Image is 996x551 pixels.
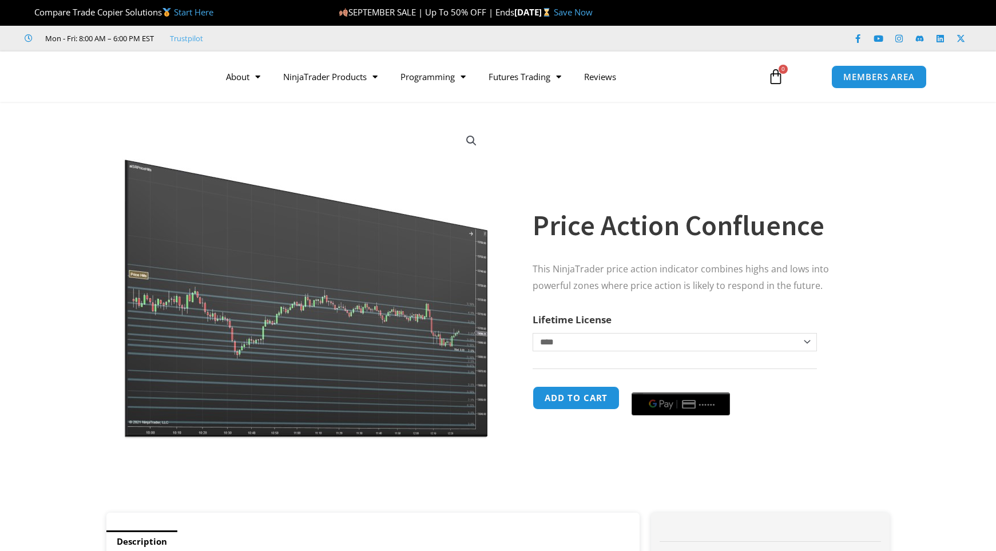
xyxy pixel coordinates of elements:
[170,31,203,45] a: Trustpilot
[162,8,171,17] img: 🥇
[25,6,213,18] span: Compare Trade Copier Solutions
[533,357,550,365] a: Clear options
[554,6,593,18] a: Save Now
[42,31,154,45] span: Mon - Fri: 8:00 AM – 6:00 PM EST
[461,130,482,151] a: View full-screen image gallery
[533,386,620,410] button: Add to cart
[122,122,490,438] img: Price Action Confluence 2
[174,6,213,18] a: Start Here
[69,56,192,97] img: LogoAI | Affordable Indicators – NinjaTrader
[779,65,788,74] span: 0
[632,393,730,415] button: Buy with GPay
[389,64,477,90] a: Programming
[533,205,867,245] h1: Price Action Confluence
[629,384,732,386] iframe: Secure payment input frame
[533,313,612,326] label: Lifetime License
[215,64,755,90] nav: Menu
[700,401,717,409] text: ••••••
[751,60,801,93] a: 0
[215,64,272,90] a: About
[339,6,514,18] span: SEPTEMBER SALE | Up To 50% OFF | Ends
[831,65,927,89] a: MEMBERS AREA
[533,263,829,292] span: This NinjaTrader price action indicator combines highs and lows into powerful zones where price a...
[477,64,573,90] a: Futures Trading
[272,64,389,90] a: NinjaTrader Products
[25,8,34,17] img: 🏆
[843,73,915,81] span: MEMBERS AREA
[514,6,554,18] strong: [DATE]
[573,64,628,90] a: Reviews
[542,8,551,17] img: ⌛
[339,8,348,17] img: 🍂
